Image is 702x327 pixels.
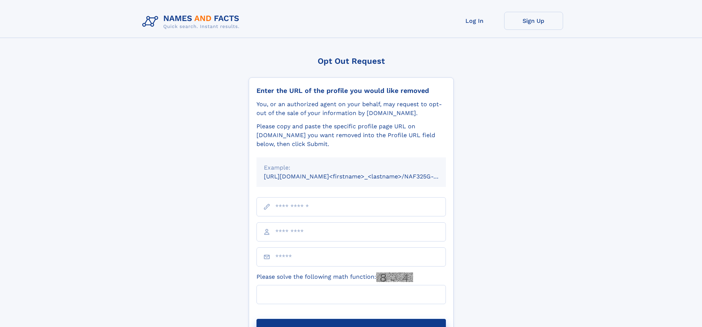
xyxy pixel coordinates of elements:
[256,122,446,149] div: Please copy and paste the specific profile page URL on [DOMAIN_NAME] you want removed into the Pr...
[445,12,504,30] a: Log In
[264,173,460,180] small: [URL][DOMAIN_NAME]<firstname>_<lastname>/NAF325G-xxxxxxxx
[249,56,454,66] div: Opt Out Request
[139,12,245,32] img: Logo Names and Facts
[504,12,563,30] a: Sign Up
[256,87,446,95] div: Enter the URL of the profile you would like removed
[264,163,439,172] div: Example:
[256,272,413,282] label: Please solve the following math function:
[256,100,446,118] div: You, or an authorized agent on your behalf, may request to opt-out of the sale of your informatio...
